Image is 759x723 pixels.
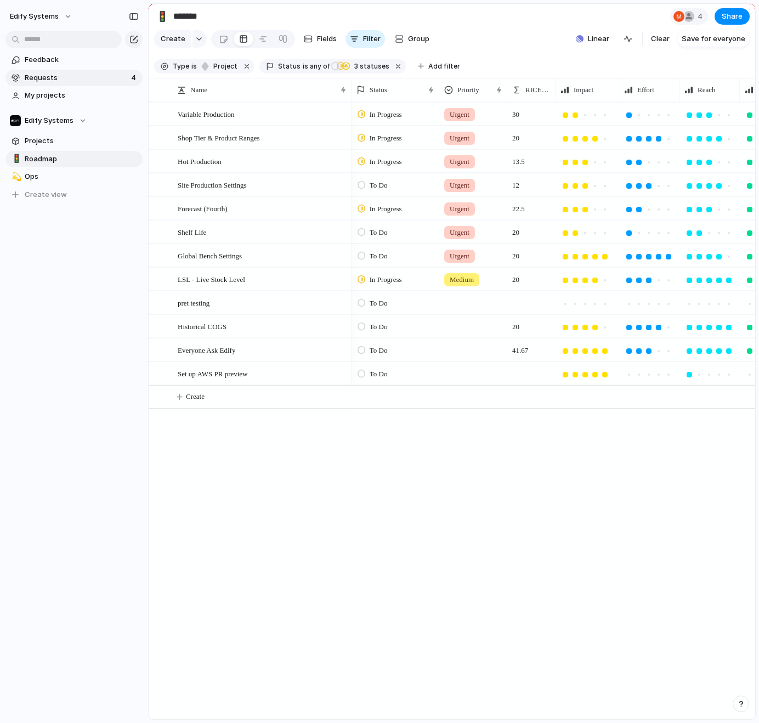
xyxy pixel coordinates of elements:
span: Feedback [25,54,139,65]
span: Forecast (Fourth) [178,202,228,214]
button: 3 statuses [331,60,392,72]
button: Edify Systems [5,112,143,129]
span: project [210,61,237,71]
span: To Do [370,251,388,262]
button: Edify Systems [5,8,78,25]
span: Fields [317,33,337,44]
span: Name [190,84,207,95]
span: Projects [25,135,139,146]
span: Urgent [450,133,469,144]
span: Linear [588,33,609,44]
span: Site Production Settings [178,178,247,191]
span: Requests [25,72,128,83]
span: Status [278,61,301,71]
span: Urgent [450,109,469,120]
button: Create view [5,187,143,203]
span: Type [173,61,189,71]
div: 🚦 [156,9,168,24]
span: Effort [637,84,654,95]
span: Reach [698,84,715,95]
span: Set up AWS PR preview [178,367,248,380]
button: project [198,60,240,72]
button: 🚦 [10,154,21,165]
span: Ops [25,171,139,182]
div: 💫 [12,171,19,183]
span: To Do [370,227,388,238]
span: RICE Score [525,84,550,95]
span: LSL - Live Stock Level [178,273,245,285]
span: any of [308,61,330,71]
span: 12 [508,174,524,191]
span: Hot Production [178,155,222,167]
a: 🚦Roadmap [5,151,143,167]
span: Edify Systems [10,11,59,22]
span: Status [370,84,387,95]
span: Global Bench Settings [178,249,242,262]
span: Historical COGS [178,320,226,332]
span: Shelf Life [178,225,206,238]
span: Urgent [450,204,469,214]
span: In Progress [370,109,402,120]
span: Share [722,11,743,22]
span: pret testing [178,296,209,309]
button: Filter [345,30,385,48]
span: statuses [351,61,389,71]
a: My projects [5,87,143,104]
span: 30 [508,103,524,120]
button: Clear [647,30,674,48]
button: 💫 [10,171,21,182]
span: 20 [508,221,524,238]
button: isany of [301,60,332,72]
a: Projects [5,133,143,149]
span: Create [186,391,205,402]
span: My projects [25,90,139,101]
span: To Do [370,369,388,380]
span: In Progress [370,274,402,285]
span: 13.5 [508,150,529,167]
span: 20 [508,127,524,144]
span: Clear [651,33,670,44]
span: 3 [351,62,360,70]
span: Medium [450,274,474,285]
button: Fields [299,30,341,48]
a: 💫Ops [5,168,143,185]
span: Filter [363,33,381,44]
span: Save for everyone [682,33,745,44]
span: Shop Tier & Product Ranges [178,131,260,144]
button: Group [389,30,435,48]
button: Share [715,8,750,25]
span: Urgent [450,180,469,191]
span: 20 [508,315,524,332]
span: 20 [508,245,524,262]
span: To Do [370,321,388,332]
span: Variable Production [178,108,235,120]
span: In Progress [370,156,402,167]
span: Edify Systems [25,115,73,126]
span: 4 [131,72,138,83]
a: Requests4 [5,70,143,86]
button: Create [154,30,191,48]
span: To Do [370,298,388,309]
span: Create [161,33,185,44]
span: Create view [25,189,67,200]
span: Everyone Ask Edify [178,343,235,356]
span: Add filter [428,61,460,71]
span: Urgent [450,156,469,167]
span: 20 [508,268,524,285]
span: 41.67 [508,339,533,356]
a: Feedback [5,52,143,68]
button: Add filter [411,59,467,74]
button: 🚦 [154,8,171,25]
span: Roadmap [25,154,139,165]
span: Urgent [450,251,469,262]
span: Impact [574,84,593,95]
span: Group [408,33,429,44]
span: To Do [370,345,388,356]
span: To Do [370,180,388,191]
span: 4 [698,11,706,22]
span: Priority [457,84,479,95]
span: is [191,61,197,71]
span: In Progress [370,204,402,214]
